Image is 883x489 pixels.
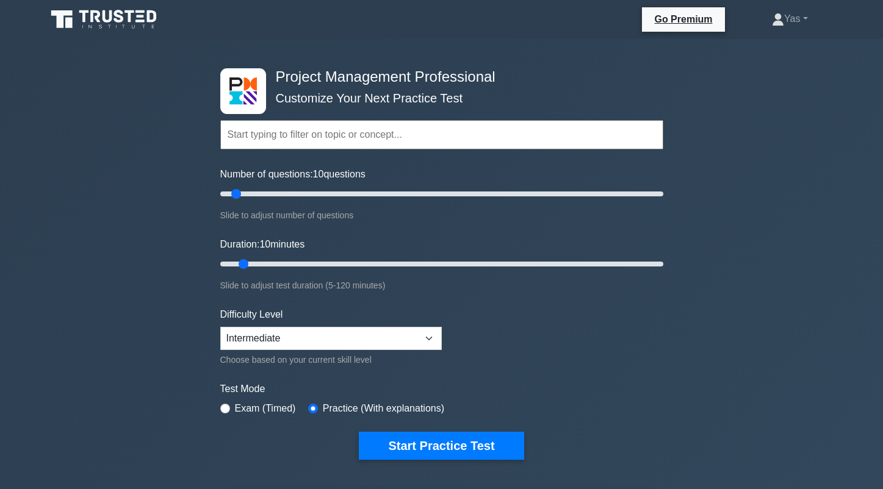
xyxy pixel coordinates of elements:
[271,68,604,86] h4: Project Management Professional
[220,237,305,252] label: Duration: minutes
[235,401,296,416] label: Exam (Timed)
[220,208,663,223] div: Slide to adjust number of questions
[323,401,444,416] label: Practice (With explanations)
[220,382,663,396] label: Test Mode
[220,278,663,293] div: Slide to adjust test duration (5-120 minutes)
[647,12,719,27] a: Go Premium
[359,432,524,460] button: Start Practice Test
[220,307,283,322] label: Difficulty Level
[220,167,366,182] label: Number of questions: questions
[220,352,442,367] div: Choose based on your current skill level
[743,7,837,31] a: Yas
[313,169,324,179] span: 10
[259,239,270,249] span: 10
[220,120,663,149] input: Start typing to filter on topic or concept...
